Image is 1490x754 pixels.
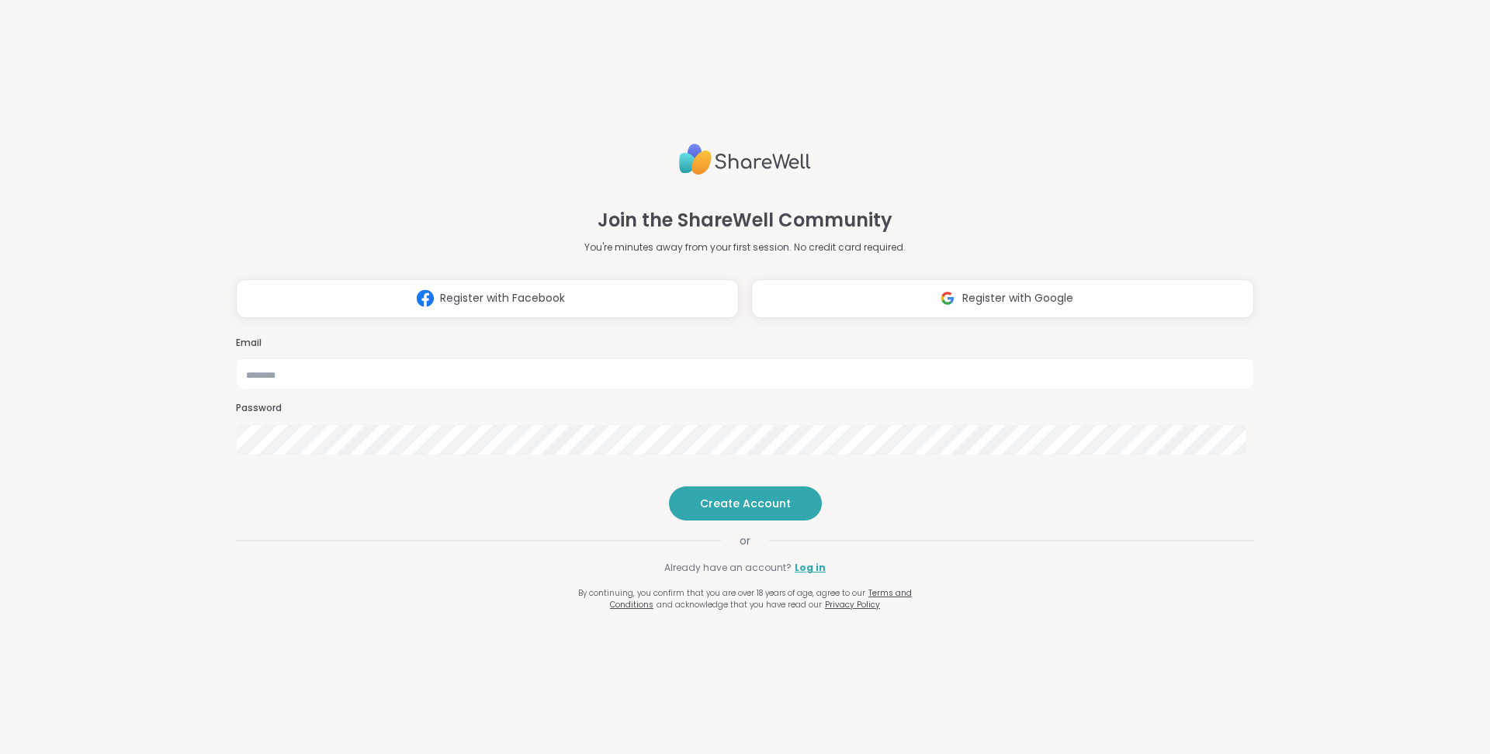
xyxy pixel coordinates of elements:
[657,599,822,610] span: and acknowledge that you have read our
[411,284,440,313] img: ShareWell Logomark
[721,533,769,548] span: or
[610,587,912,610] a: Terms and Conditions
[664,561,792,575] span: Already have an account?
[236,279,739,318] button: Register with Facebook
[440,290,565,306] span: Register with Facebook
[679,137,811,182] img: ShareWell Logo
[236,337,1254,350] h3: Email
[578,587,865,599] span: By continuing, you confirm that you are over 18 years of age, agree to our
[962,290,1073,306] span: Register with Google
[825,599,880,610] a: Privacy Policy
[236,402,1254,415] h3: Password
[700,496,791,511] span: Create Account
[598,206,892,234] h1: Join the ShareWell Community
[795,561,826,575] a: Log in
[751,279,1254,318] button: Register with Google
[669,486,822,521] button: Create Account
[933,284,962,313] img: ShareWell Logomark
[584,240,906,254] p: You're minutes away from your first session. No credit card required.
